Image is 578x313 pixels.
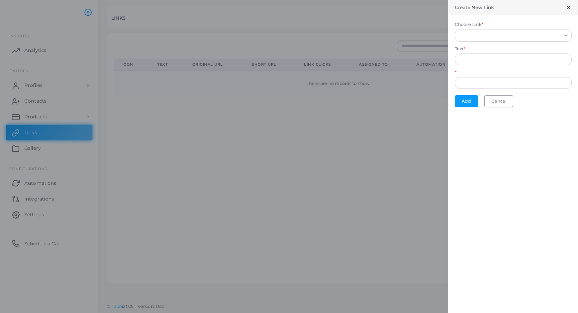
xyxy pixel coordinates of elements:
[455,5,494,10] h5: Create New Link
[458,31,561,40] input: Search for option
[455,22,483,28] label: Choose Link
[455,29,572,42] div: Search for option
[455,46,466,52] label: Text
[484,95,513,107] button: Cancel
[455,95,478,107] button: Add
